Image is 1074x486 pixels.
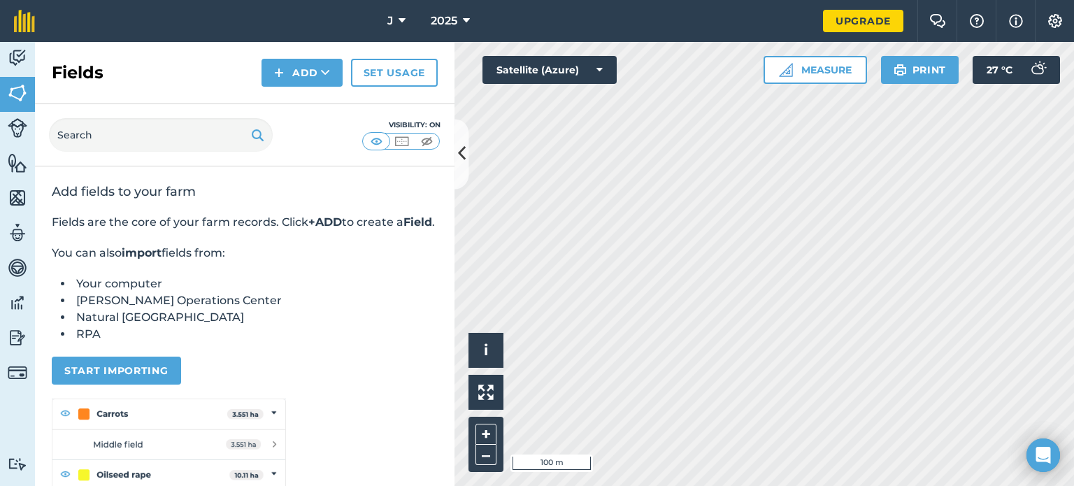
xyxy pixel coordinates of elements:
[8,152,27,173] img: svg+xml;base64,PHN2ZyB4bWxucz0iaHR0cDovL3d3dy53My5vcmcvMjAwMC9zdmciIHdpZHRoPSI1NiIgaGVpZ2h0PSI2MC...
[968,14,985,28] img: A question mark icon
[73,276,438,292] li: Your computer
[8,257,27,278] img: svg+xml;base64,PD94bWwgdmVyc2lvbj0iMS4wIiBlbmNvZGluZz0idXRmLTgiPz4KPCEtLSBHZW5lcmF0b3I6IEFkb2JlIE...
[8,48,27,69] img: svg+xml;base64,PD94bWwgdmVyc2lvbj0iMS4wIiBlbmNvZGluZz0idXRmLTgiPz4KPCEtLSBHZW5lcmF0b3I6IEFkb2JlIE...
[122,246,162,259] strong: import
[274,64,284,81] img: svg+xml;base64,PHN2ZyB4bWxucz0iaHR0cDovL3d3dy53My5vcmcvMjAwMC9zdmciIHdpZHRoPSIxNCIgaGVpZ2h0PSIyNC...
[8,118,27,138] img: svg+xml;base64,PD94bWwgdmVyc2lvbj0iMS4wIiBlbmNvZGluZz0idXRmLTgiPz4KPCEtLSBHZW5lcmF0b3I6IEFkb2JlIE...
[251,127,264,143] img: svg+xml;base64,PHN2ZyB4bWxucz0iaHR0cDovL3d3dy53My5vcmcvMjAwMC9zdmciIHdpZHRoPSIxOSIgaGVpZ2h0PSIyNC...
[484,341,488,359] span: i
[387,13,393,29] span: J
[779,63,793,77] img: Ruler icon
[973,56,1060,84] button: 27 °C
[52,245,438,262] p: You can also fields from:
[468,333,503,368] button: i
[1047,14,1064,28] img: A cog icon
[8,187,27,208] img: svg+xml;base64,PHN2ZyB4bWxucz0iaHR0cDovL3d3dy53My5vcmcvMjAwMC9zdmciIHdpZHRoPSI1NiIgaGVpZ2h0PSI2MC...
[431,13,457,29] span: 2025
[418,134,436,148] img: svg+xml;base64,PHN2ZyB4bWxucz0iaHR0cDovL3d3dy53My5vcmcvMjAwMC9zdmciIHdpZHRoPSI1MCIgaGVpZ2h0PSI0MC...
[8,222,27,243] img: svg+xml;base64,PD94bWwgdmVyc2lvbj0iMS4wIiBlbmNvZGluZz0idXRmLTgiPz4KPCEtLSBHZW5lcmF0b3I6IEFkb2JlIE...
[478,385,494,400] img: Four arrows, one pointing top left, one top right, one bottom right and the last bottom left
[49,118,273,152] input: Search
[987,56,1012,84] span: 27 ° C
[403,215,432,229] strong: Field
[52,183,438,200] h2: Add fields to your farm
[52,62,103,84] h2: Fields
[351,59,438,87] a: Set usage
[362,120,441,131] div: Visibility: On
[894,62,907,78] img: svg+xml;base64,PHN2ZyB4bWxucz0iaHR0cDovL3d3dy53My5vcmcvMjAwMC9zdmciIHdpZHRoPSIxOSIgaGVpZ2h0PSIyNC...
[1009,13,1023,29] img: svg+xml;base64,PHN2ZyB4bWxucz0iaHR0cDovL3d3dy53My5vcmcvMjAwMC9zdmciIHdpZHRoPSIxNyIgaGVpZ2h0PSIxNy...
[8,327,27,348] img: svg+xml;base64,PD94bWwgdmVyc2lvbj0iMS4wIiBlbmNvZGluZz0idXRmLTgiPz4KPCEtLSBHZW5lcmF0b3I6IEFkb2JlIE...
[475,424,496,445] button: +
[1024,56,1052,84] img: svg+xml;base64,PD94bWwgdmVyc2lvbj0iMS4wIiBlbmNvZGluZz0idXRmLTgiPz4KPCEtLSBHZW5lcmF0b3I6IEFkb2JlIE...
[764,56,867,84] button: Measure
[8,83,27,103] img: svg+xml;base64,PHN2ZyB4bWxucz0iaHR0cDovL3d3dy53My5vcmcvMjAwMC9zdmciIHdpZHRoPSI1NiIgaGVpZ2h0PSI2MC...
[881,56,959,84] button: Print
[73,326,438,343] li: RPA
[8,457,27,471] img: svg+xml;base64,PD94bWwgdmVyc2lvbj0iMS4wIiBlbmNvZGluZz0idXRmLTgiPz4KPCEtLSBHZW5lcmF0b3I6IEFkb2JlIE...
[823,10,903,32] a: Upgrade
[1026,438,1060,472] div: Open Intercom Messenger
[368,134,385,148] img: svg+xml;base64,PHN2ZyB4bWxucz0iaHR0cDovL3d3dy53My5vcmcvMjAwMC9zdmciIHdpZHRoPSI1MCIgaGVpZ2h0PSI0MC...
[308,215,342,229] strong: +ADD
[73,309,438,326] li: Natural [GEOGRAPHIC_DATA]
[929,14,946,28] img: Two speech bubbles overlapping with the left bubble in the forefront
[73,292,438,309] li: [PERSON_NAME] Operations Center
[52,357,181,385] button: Start importing
[482,56,617,84] button: Satellite (Azure)
[52,214,438,231] p: Fields are the core of your farm records. Click to create a .
[475,445,496,465] button: –
[8,363,27,383] img: svg+xml;base64,PD94bWwgdmVyc2lvbj0iMS4wIiBlbmNvZGluZz0idXRmLTgiPz4KPCEtLSBHZW5lcmF0b3I6IEFkb2JlIE...
[262,59,343,87] button: Add
[393,134,410,148] img: svg+xml;base64,PHN2ZyB4bWxucz0iaHR0cDovL3d3dy53My5vcmcvMjAwMC9zdmciIHdpZHRoPSI1MCIgaGVpZ2h0PSI0MC...
[14,10,35,32] img: fieldmargin Logo
[8,292,27,313] img: svg+xml;base64,PD94bWwgdmVyc2lvbj0iMS4wIiBlbmNvZGluZz0idXRmLTgiPz4KPCEtLSBHZW5lcmF0b3I6IEFkb2JlIE...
